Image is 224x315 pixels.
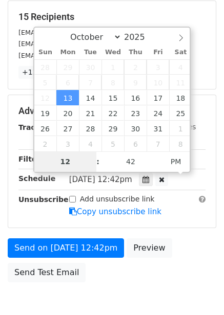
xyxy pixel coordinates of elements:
span: November 5, 2025 [101,136,124,151]
strong: Filters [18,155,45,163]
span: October 27, 2025 [56,121,79,136]
span: September 28, 2025 [34,59,57,75]
span: Sun [34,49,57,56]
input: Year [121,32,158,42]
span: October 7, 2025 [79,75,101,90]
span: Fri [147,49,169,56]
span: October 6, 2025 [56,75,79,90]
span: October 24, 2025 [147,105,169,121]
span: : [96,151,99,172]
span: October 10, 2025 [147,75,169,90]
span: Tue [79,49,101,56]
span: November 1, 2025 [169,121,192,136]
span: September 30, 2025 [79,59,101,75]
span: Thu [124,49,147,56]
span: October 20, 2025 [56,105,79,121]
span: October 3, 2025 [147,59,169,75]
span: October 1, 2025 [101,59,124,75]
span: Click to toggle [162,151,190,172]
span: October 18, 2025 [169,90,192,105]
strong: Schedule [18,174,55,183]
small: [EMAIL_ADDRESS][DOMAIN_NAME] [18,29,133,36]
span: October 15, 2025 [101,90,124,105]
label: Add unsubscribe link [80,194,155,205]
input: Hour [34,151,97,172]
span: October 29, 2025 [101,121,124,136]
span: October 19, 2025 [34,105,57,121]
span: October 26, 2025 [34,121,57,136]
span: October 5, 2025 [34,75,57,90]
span: October 8, 2025 [101,75,124,90]
span: October 4, 2025 [169,59,192,75]
span: October 30, 2025 [124,121,147,136]
span: Mon [56,49,79,56]
span: October 17, 2025 [147,90,169,105]
span: Wed [101,49,124,56]
span: October 2, 2025 [124,59,147,75]
strong: Unsubscribe [18,195,69,204]
span: November 8, 2025 [169,136,192,151]
span: October 11, 2025 [169,75,192,90]
small: [EMAIL_ADDRESS][DOMAIN_NAME] [18,40,133,48]
span: October 12, 2025 [34,90,57,105]
a: Preview [127,238,172,258]
a: Send on [DATE] 12:42pm [8,238,124,258]
h5: 15 Recipients [18,11,206,22]
span: October 21, 2025 [79,105,101,121]
strong: Tracking [18,123,53,131]
span: November 7, 2025 [147,136,169,151]
span: October 31, 2025 [147,121,169,136]
span: September 29, 2025 [56,59,79,75]
a: Send Test Email [8,263,86,282]
a: Copy unsubscribe link [69,207,161,216]
span: October 28, 2025 [79,121,101,136]
span: November 6, 2025 [124,136,147,151]
input: Minute [99,151,162,172]
span: November 3, 2025 [56,136,79,151]
h5: Advanced [18,105,206,117]
span: October 16, 2025 [124,90,147,105]
span: November 4, 2025 [79,136,101,151]
small: [EMAIL_ADDRESS][DOMAIN_NAME] [18,52,133,59]
span: October 14, 2025 [79,90,101,105]
iframe: Chat Widget [173,266,224,315]
span: October 23, 2025 [124,105,147,121]
span: October 9, 2025 [124,75,147,90]
span: October 25, 2025 [169,105,192,121]
span: [DATE] 12:42pm [69,175,132,184]
span: October 22, 2025 [101,105,124,121]
span: November 2, 2025 [34,136,57,151]
span: October 13, 2025 [56,90,79,105]
span: Sat [169,49,192,56]
a: +12 more [18,66,62,79]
